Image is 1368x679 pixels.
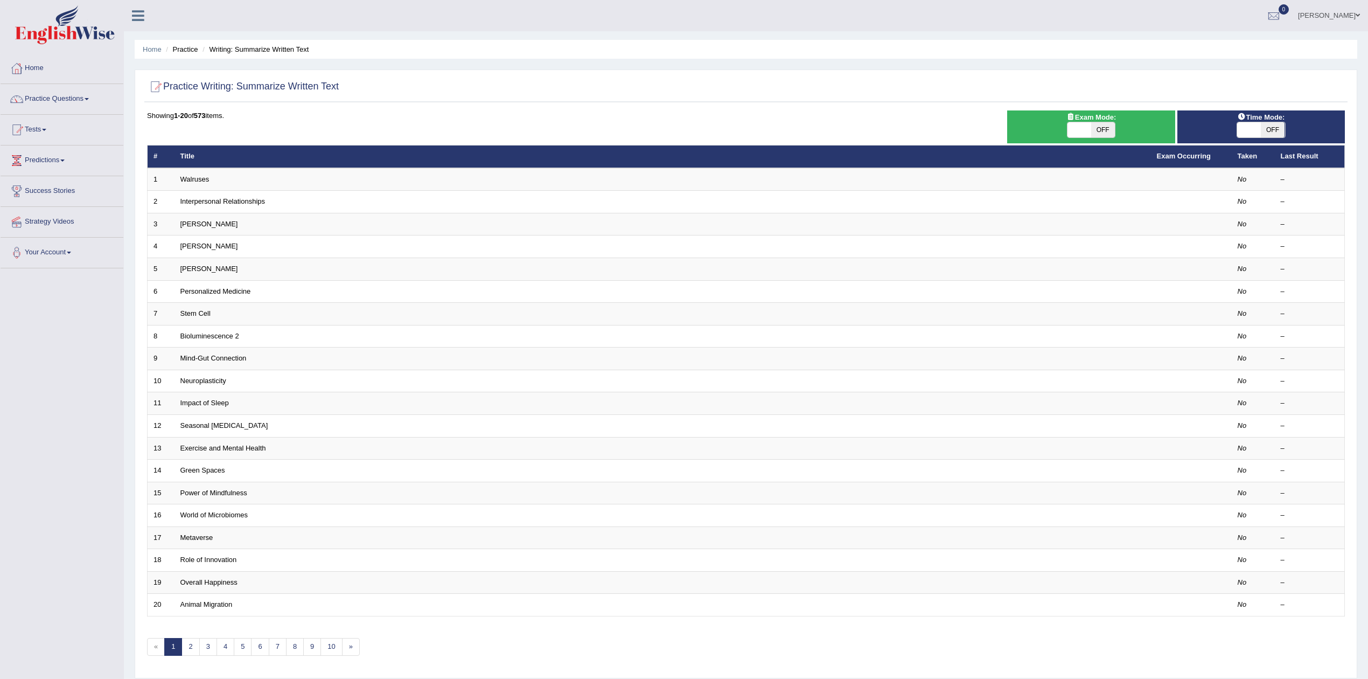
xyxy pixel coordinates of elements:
a: Your Account [1,238,123,265]
td: 7 [148,303,175,325]
a: Metaverse [180,533,213,542]
div: – [1281,354,1339,364]
div: – [1281,510,1339,521]
span: OFF [1261,122,1285,137]
li: Practice [163,44,198,54]
a: Success Stories [1,176,123,203]
span: « [147,638,165,656]
span: 0 [1279,4,1289,15]
b: 1-20 [174,112,188,120]
div: – [1281,421,1339,431]
div: – [1281,219,1339,230]
td: 14 [148,460,175,482]
th: # [148,145,175,168]
em: No [1238,556,1247,564]
a: World of Microbiomes [180,511,248,519]
em: No [1238,377,1247,385]
a: [PERSON_NAME] [180,242,238,250]
a: Seasonal [MEDICAL_DATA] [180,421,268,429]
li: Writing: Summarize Written Text [200,44,309,54]
div: – [1281,533,1339,543]
em: No [1238,578,1247,586]
div: – [1281,555,1339,565]
td: 10 [148,370,175,392]
em: No [1238,466,1247,474]
td: 18 [148,549,175,572]
a: Green Spaces [180,466,225,474]
a: Bioluminescence 2 [180,332,239,340]
a: Practice Questions [1,84,123,111]
em: No [1238,511,1247,519]
div: – [1281,197,1339,207]
a: Exercise and Mental Health [180,444,266,452]
span: Time Mode: [1233,112,1289,123]
td: 5 [148,258,175,281]
em: No [1238,421,1247,429]
a: Power of Mindfulness [180,489,247,497]
a: Stem Cell [180,309,211,317]
a: Walruses [180,175,210,183]
a: » [342,638,360,656]
span: OFF [1091,122,1115,137]
em: No [1238,600,1247,608]
a: [PERSON_NAME] [180,265,238,273]
td: 8 [148,325,175,348]
em: No [1238,332,1247,340]
div: – [1281,398,1339,408]
a: 2 [182,638,199,656]
th: Last Result [1275,145,1345,168]
td: 3 [148,213,175,235]
th: Title [175,145,1151,168]
div: – [1281,264,1339,274]
td: 6 [148,280,175,303]
div: – [1281,241,1339,252]
a: Neuroplasticity [180,377,226,385]
div: Show exams occurring in exams [1007,110,1175,143]
em: No [1238,265,1247,273]
em: No [1238,489,1247,497]
h2: Practice Writing: Summarize Written Text [147,79,339,95]
td: 12 [148,414,175,437]
em: No [1238,354,1247,362]
span: Exam Mode: [1062,112,1120,123]
div: – [1281,309,1339,319]
b: 573 [194,112,206,120]
div: – [1281,175,1339,185]
div: – [1281,600,1339,610]
a: 7 [269,638,287,656]
a: Interpersonal Relationships [180,197,266,205]
a: Tests [1,115,123,142]
a: 6 [251,638,269,656]
a: 9 [303,638,321,656]
a: Personalized Medicine [180,287,251,295]
a: Home [1,53,123,80]
a: Exam Occurring [1157,152,1211,160]
td: 17 [148,526,175,549]
td: 13 [148,437,175,460]
th: Taken [1232,145,1275,168]
em: No [1238,287,1247,295]
a: [PERSON_NAME] [180,220,238,228]
a: Strategy Videos [1,207,123,234]
div: Showing of items. [147,110,1345,121]
em: No [1238,242,1247,250]
td: 15 [148,482,175,504]
a: Mind-Gut Connection [180,354,247,362]
em: No [1238,175,1247,183]
div: – [1281,287,1339,297]
em: No [1238,399,1247,407]
div: – [1281,466,1339,476]
div: – [1281,331,1339,342]
td: 11 [148,392,175,415]
td: 20 [148,594,175,616]
div: – [1281,578,1339,588]
td: 19 [148,571,175,594]
a: Predictions [1,145,123,172]
em: No [1238,533,1247,542]
a: Impact of Sleep [180,399,229,407]
a: 3 [199,638,217,656]
em: No [1238,220,1247,228]
div: – [1281,376,1339,386]
td: 2 [148,191,175,213]
div: – [1281,444,1339,454]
